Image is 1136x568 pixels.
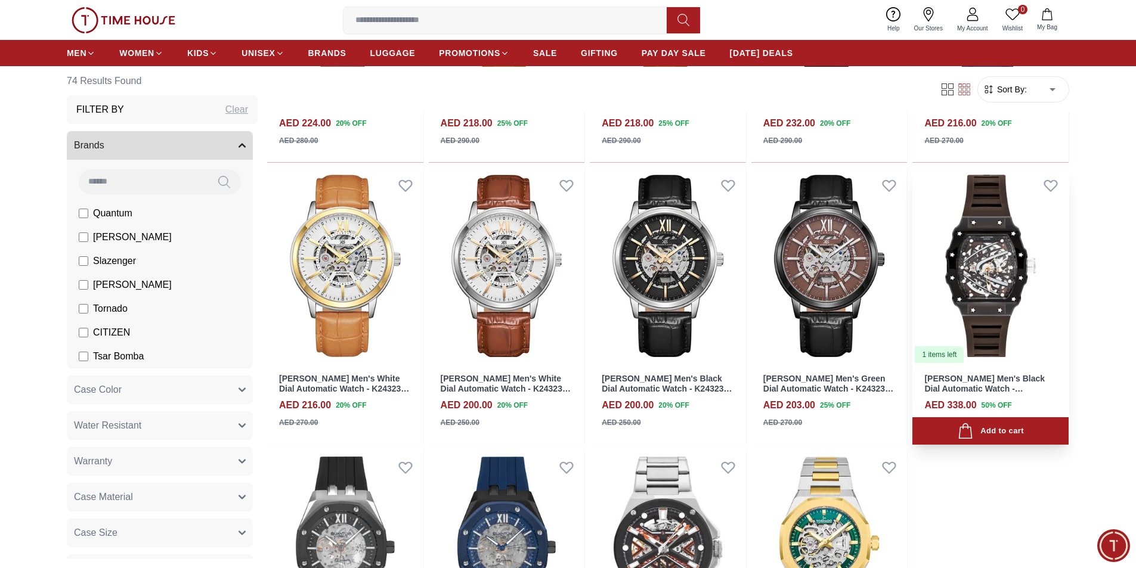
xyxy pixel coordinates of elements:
[730,47,793,59] span: [DATE] DEALS
[79,209,88,218] input: Quantum
[79,280,88,290] input: [PERSON_NAME]
[441,135,479,146] div: AED 290.00
[763,374,893,404] a: [PERSON_NAME] Men's Green Dial Automatic Watch - K24323-BLBH
[581,47,618,59] span: GIFTING
[79,328,88,337] input: CITIZEN
[983,83,1027,95] button: Sort By:
[602,135,640,146] div: AED 290.00
[119,42,163,64] a: WOMEN
[1032,23,1062,32] span: My Bag
[48,379,72,389] span: Home
[533,42,557,64] a: SALE
[441,116,493,131] h4: AED 218.00
[590,167,746,364] img: Kenneth Scott Men's Black Dial Automatic Watch - K24323-SLBBK
[995,83,1027,95] span: Sort By:
[74,138,104,153] span: Brands
[497,400,528,411] span: 20 % OFF
[118,353,234,393] div: Conversation
[16,48,38,71] img: Profile picture of Zoe
[880,5,907,35] a: Help
[279,374,409,404] a: [PERSON_NAME] Men's White Dial Automatic Watch - K24323-TLFW
[93,349,144,364] span: Tsar Bomba
[67,483,253,511] button: Case Material
[267,167,423,364] img: Kenneth Scott Men's White Dial Automatic Watch - K24323-TLFW
[497,118,528,129] span: 25 % OFF
[820,400,850,411] span: 25 % OFF
[763,116,815,131] h4: AED 232.00
[907,5,950,35] a: Our Stores
[79,256,88,266] input: Slazenger
[67,447,253,476] button: Warranty
[658,118,689,129] span: 25 % OFF
[602,417,640,428] div: AED 250.00
[67,42,95,64] a: MEN
[602,398,654,412] h4: AED 200.00
[995,5,1030,35] a: 0Wishlist
[93,206,132,221] span: Quantum
[998,24,1027,33] span: Wishlist
[909,24,948,33] span: Our Stores
[279,135,318,146] div: AED 280.00
[952,24,993,33] span: My Account
[912,167,1069,364] img: Lee Cooper Men's Black Dial Automatic Watch - LC07980.066
[763,135,802,146] div: AED 290.00
[93,302,128,316] span: Tornado
[441,417,479,428] div: AED 250.00
[924,116,976,131] h4: AED 216.00
[336,400,366,411] span: 20 % OFF
[79,232,88,242] input: [PERSON_NAME]
[308,42,346,64] a: BRANDS
[242,42,284,64] a: UNISEX
[279,417,318,428] div: AED 270.00
[74,454,112,468] span: Warranty
[74,490,133,504] span: Case Material
[67,375,253,404] button: Case Color
[225,103,248,117] div: Clear
[763,398,815,412] h4: AED 203.00
[76,103,124,117] h3: Filter By
[15,15,165,27] div: Conversation
[79,304,88,314] input: Tornado
[581,42,618,64] a: GIFTING
[602,374,732,404] a: [PERSON_NAME] Men's Black Dial Automatic Watch - K24323-SLBBK
[3,39,236,81] div: Zoe
[370,42,416,64] a: LUGGAGE
[912,167,1069,364] a: Lee Cooper Men's Black Dial Automatic Watch - LC07980.0661 items left
[148,379,203,389] span: Conversation
[67,67,258,95] h6: 74 Results Found
[199,46,227,57] span: Just now
[958,423,1024,439] div: Add to cart
[4,353,116,393] div: Home
[370,47,416,59] span: LUGGAGE
[658,400,689,411] span: 20 % OFF
[93,325,130,340] span: CITIZEN
[279,398,331,412] h4: AED 216.00
[982,118,1012,129] span: 20 % OFF
[441,398,493,412] h4: AED 200.00
[915,346,964,363] div: 1 items left
[602,116,654,131] h4: AED 218.00
[730,42,793,64] a: [DATE] DEALS
[74,383,122,397] span: Case Color
[67,411,253,440] button: Water Resistant
[67,47,86,59] span: MEN
[912,417,1069,445] button: Add to cart
[93,230,172,244] span: [PERSON_NAME]
[441,374,571,404] a: [PERSON_NAME] Men's White Dial Automatic Watch - K24323-SLDWK
[242,47,275,59] span: UNISEX
[820,118,850,129] span: 20 % OFF
[67,519,253,547] button: Case Size
[642,47,706,59] span: PAY DAY SALE
[336,118,366,129] span: 20 % OFF
[924,398,976,412] h4: AED 338.00
[429,167,585,364] a: Kenneth Scott Men's White Dial Automatic Watch - K24323-SLDWK
[1030,6,1064,34] button: My Bag
[74,526,117,540] span: Case Size
[751,167,908,364] img: Kenneth Scott Men's Green Dial Automatic Watch - K24323-BLBH
[74,418,141,433] span: Water Resistant
[1018,5,1027,14] span: 0
[48,46,176,62] div: [PERSON_NAME]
